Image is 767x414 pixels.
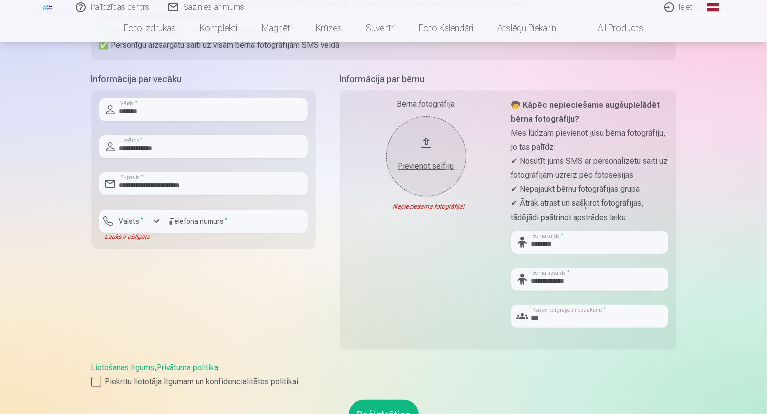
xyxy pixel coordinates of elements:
[348,202,505,211] div: Nepieciešama fotogrāfija!
[91,362,676,388] div: ,
[511,196,668,225] p: ✔ Ātrāk atrast un sašķirot fotogrāfijas, tādējādi paātrinot apstrādes laiku
[396,160,456,172] div: Pievienot selfiju
[511,100,660,124] strong: 🧒 Kāpēc nepieciešams augšupielādēt bērna fotogrāfiju?
[99,38,668,52] p: ✅ Personīgu aizsargātu saiti uz visām bērna fotogrāfijām SMS veidā
[99,233,164,241] div: Lauks ir obligāts
[340,72,676,86] h5: Informācija par bērnu
[407,14,485,42] a: Foto kalendāri
[354,14,407,42] a: Suvenīri
[157,363,219,372] a: Privātuma politika
[386,116,466,196] button: Pievienot selfiju
[188,14,249,42] a: Komplekti
[304,14,354,42] a: Krūzes
[570,14,655,42] a: All products
[91,363,155,372] a: Lietošanas līgums
[112,14,188,42] a: Foto izdrukas
[511,182,668,196] p: ✔ Nepajaukt bērnu fotogrāfijas grupā
[511,126,668,154] p: Mēs lūdzam pievienot jūsu bērna fotogrāfiju, jo tas palīdz:
[99,210,164,233] button: Valsts*
[249,14,304,42] a: Magnēti
[348,98,505,110] div: Bērna fotogrāfija
[511,154,668,182] p: ✔ Nosūtīt jums SMS ar personalizētu saiti uz fotogrāfijām uzreiz pēc fotosesijas
[91,376,676,388] label: Piekrītu lietotāja līgumam un konfidencialitātes politikai
[485,14,570,42] a: Atslēgu piekariņi
[91,72,316,86] h5: Informācija par vecāku
[115,216,148,226] label: Valsts
[42,4,53,10] img: /fa1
